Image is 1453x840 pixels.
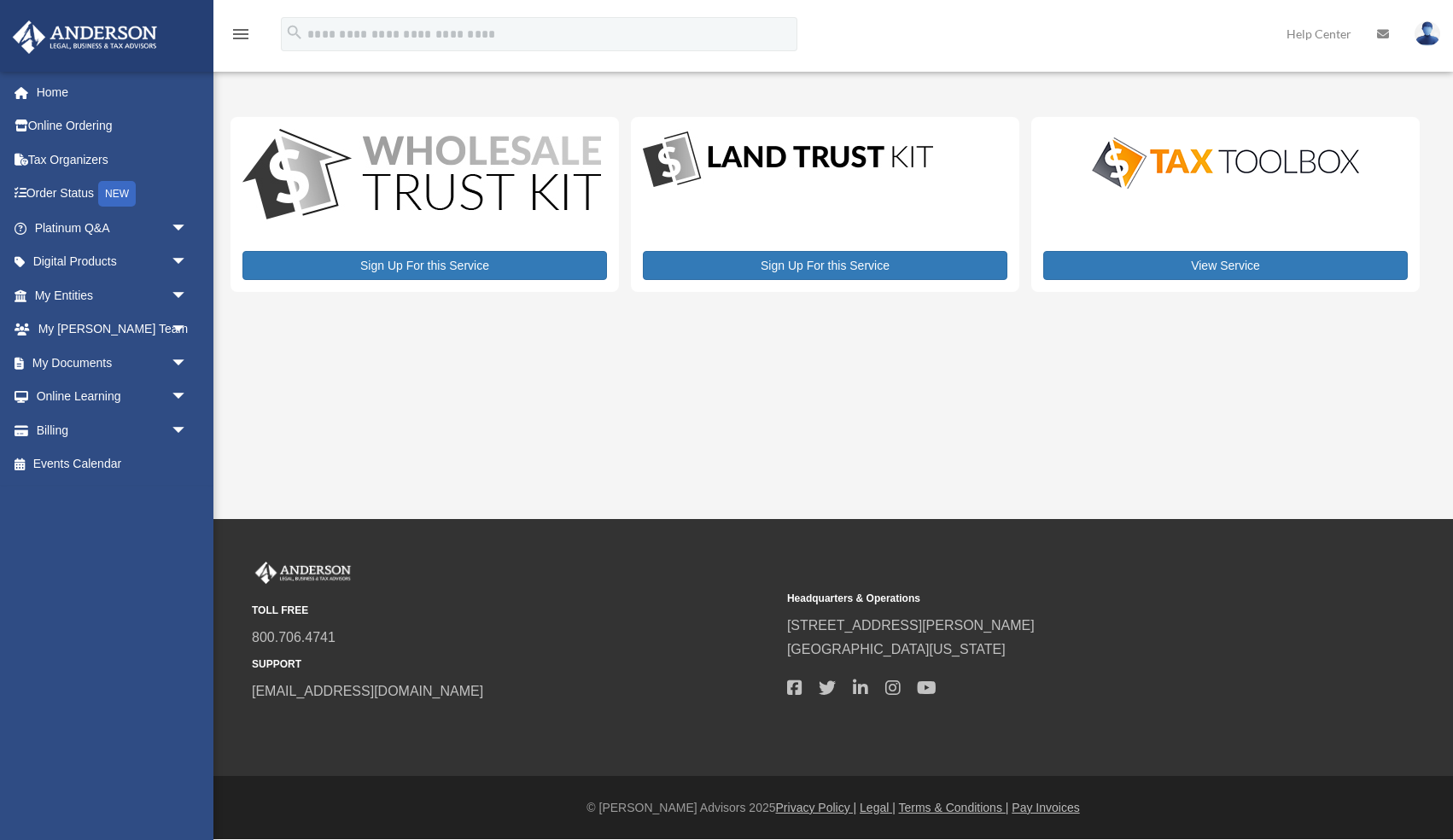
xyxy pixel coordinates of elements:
div: NEW [98,181,136,207]
a: Pay Invoices [1012,801,1079,814]
a: Platinum Q&Aarrow_drop_down [12,211,213,245]
a: Digital Productsarrow_drop_down [12,245,205,279]
span: arrow_drop_down [171,278,205,313]
span: arrow_drop_down [171,413,205,448]
a: Online Learningarrow_drop_down [12,380,213,414]
a: [STREET_ADDRESS][PERSON_NAME] [787,618,1035,633]
a: Legal | [860,801,896,814]
small: Headquarters & Operations [787,590,1310,608]
img: Anderson Advisors Platinum Portal [252,562,354,584]
a: Online Ordering [12,109,213,143]
a: Terms & Conditions | [899,801,1009,814]
a: Sign Up For this Service [242,251,607,280]
i: search [285,23,304,42]
img: LandTrust_lgo-1.jpg [643,129,933,191]
span: arrow_drop_down [171,211,205,246]
small: TOLL FREE [252,602,775,620]
a: My [PERSON_NAME] Teamarrow_drop_down [12,312,213,347]
small: SUPPORT [252,656,775,674]
a: Order StatusNEW [12,177,213,212]
a: Privacy Policy | [776,801,857,814]
a: My Entitiesarrow_drop_down [12,278,213,312]
img: User Pic [1415,21,1440,46]
a: [GEOGRAPHIC_DATA][US_STATE] [787,642,1006,656]
a: Billingarrow_drop_down [12,413,213,447]
img: WS-Trust-Kit-lgo-1.jpg [242,129,601,224]
span: arrow_drop_down [171,346,205,381]
a: Tax Organizers [12,143,213,177]
span: arrow_drop_down [171,312,205,347]
a: Sign Up For this Service [643,251,1007,280]
a: 800.706.4741 [252,630,336,645]
a: menu [230,30,251,44]
div: © [PERSON_NAME] Advisors 2025 [213,797,1453,819]
i: menu [230,24,251,44]
a: My Documentsarrow_drop_down [12,346,213,380]
a: Home [12,75,213,109]
span: arrow_drop_down [171,380,205,415]
a: [EMAIL_ADDRESS][DOMAIN_NAME] [252,684,483,698]
a: View Service [1043,251,1408,280]
span: arrow_drop_down [171,245,205,280]
a: Events Calendar [12,447,213,481]
img: Anderson Advisors Platinum Portal [8,20,162,54]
